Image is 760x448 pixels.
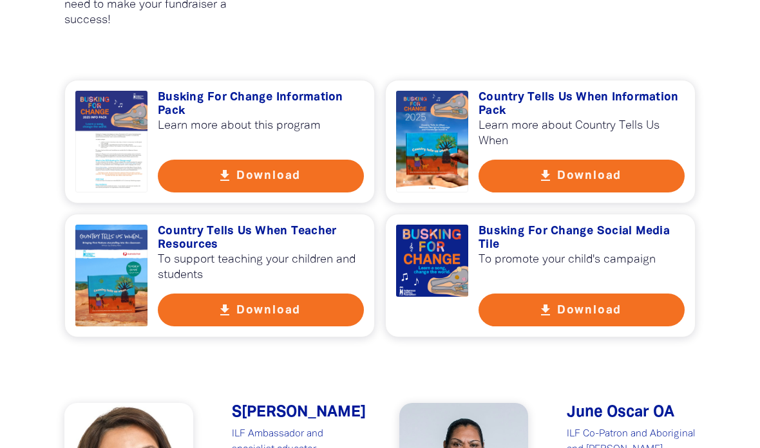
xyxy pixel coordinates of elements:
[217,303,233,318] i: get_app
[158,225,364,252] h3: Country Tells Us When Teacher Resources
[158,160,364,192] button: get_app Download
[479,91,685,118] h3: Country Tells Us When Information Pack
[538,303,553,318] i: get_app
[479,225,685,252] h3: Busking For Change Social Media Tile
[567,406,674,420] span: June Oscar OA
[538,168,553,183] i: get_app
[158,91,364,118] h3: Busking For Change Information Pack
[232,406,366,420] span: S﻿[PERSON_NAME]
[217,168,233,183] i: get_app
[158,294,364,326] button: get_app Download
[479,160,685,192] button: get_app Download
[479,294,685,326] button: get_app Download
